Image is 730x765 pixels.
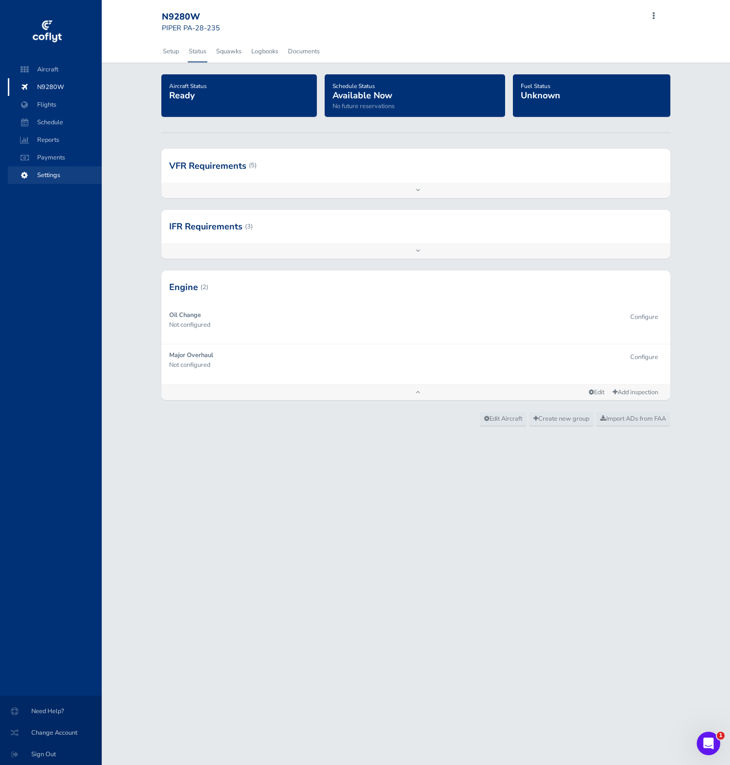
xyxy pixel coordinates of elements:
span: No future reservations [332,102,395,111]
a: Setup [162,41,180,62]
button: Configure [626,350,663,364]
span: 1 [717,732,725,740]
a: Oil Change Not configured Configure [161,304,670,344]
span: N9280W [18,78,92,96]
span: Flights [18,96,92,113]
span: Ready [169,90,195,101]
span: Change Account [12,724,90,742]
a: Edit [585,386,608,399]
strong: Major Overhaul [169,351,213,360]
a: Status [188,41,207,62]
a: Add inspection [608,385,663,400]
small: PIPER PA-28-235 [162,23,220,33]
span: Payments [18,149,92,166]
span: Available Now [332,90,392,101]
span: Create new group [533,414,589,423]
a: Import ADs from FAA [596,412,670,427]
div: N9280W [162,12,232,22]
strong: Oil Change [169,311,201,319]
p: Not configured [169,320,626,330]
a: Major Overhaul Not configured Configure [161,344,670,384]
a: Schedule StatusAvailable Now [332,79,392,102]
span: Edit [589,388,604,397]
span: Import ADs from FAA [600,414,666,423]
button: Configure [626,310,663,324]
a: Squawks [215,41,243,62]
a: Edit Aircraft [480,412,527,427]
a: Create new group [529,412,594,427]
a: Documents [287,41,321,62]
span: Settings [18,166,92,184]
a: Logbooks [250,41,279,62]
p: Not configured [169,360,626,370]
span: Schedule Status [332,82,375,90]
span: Schedule [18,113,92,131]
iframe: Intercom live chat [697,732,720,755]
span: Need Help? [12,702,90,720]
img: coflyt logo [31,17,63,46]
span: Fuel Status [521,82,551,90]
span: Aircraft Status [169,82,207,90]
span: Sign Out [12,745,90,763]
span: Reports [18,131,92,149]
span: Edit Aircraft [484,414,522,423]
span: Unknown [521,90,560,101]
span: Aircraft [18,61,92,78]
